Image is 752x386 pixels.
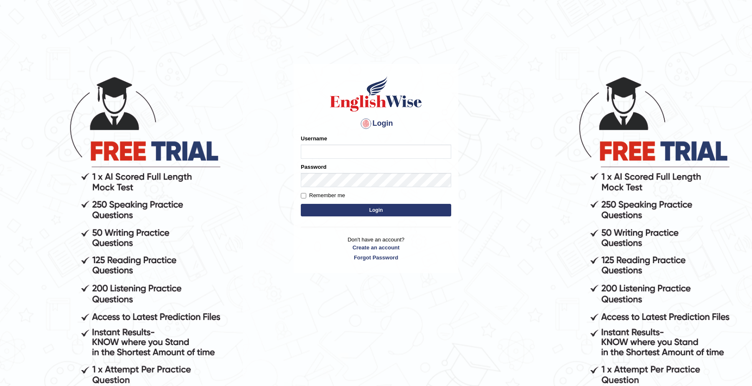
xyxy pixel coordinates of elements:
[328,75,424,113] img: Logo of English Wise sign in for intelligent practice with AI
[301,135,327,142] label: Username
[301,163,326,171] label: Password
[301,236,451,262] p: Don't have an account?
[301,244,451,251] a: Create an account
[301,254,451,262] a: Forgot Password
[301,204,451,216] button: Login
[301,193,306,198] input: Remember me
[301,191,345,200] label: Remember me
[301,117,451,130] h4: Login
